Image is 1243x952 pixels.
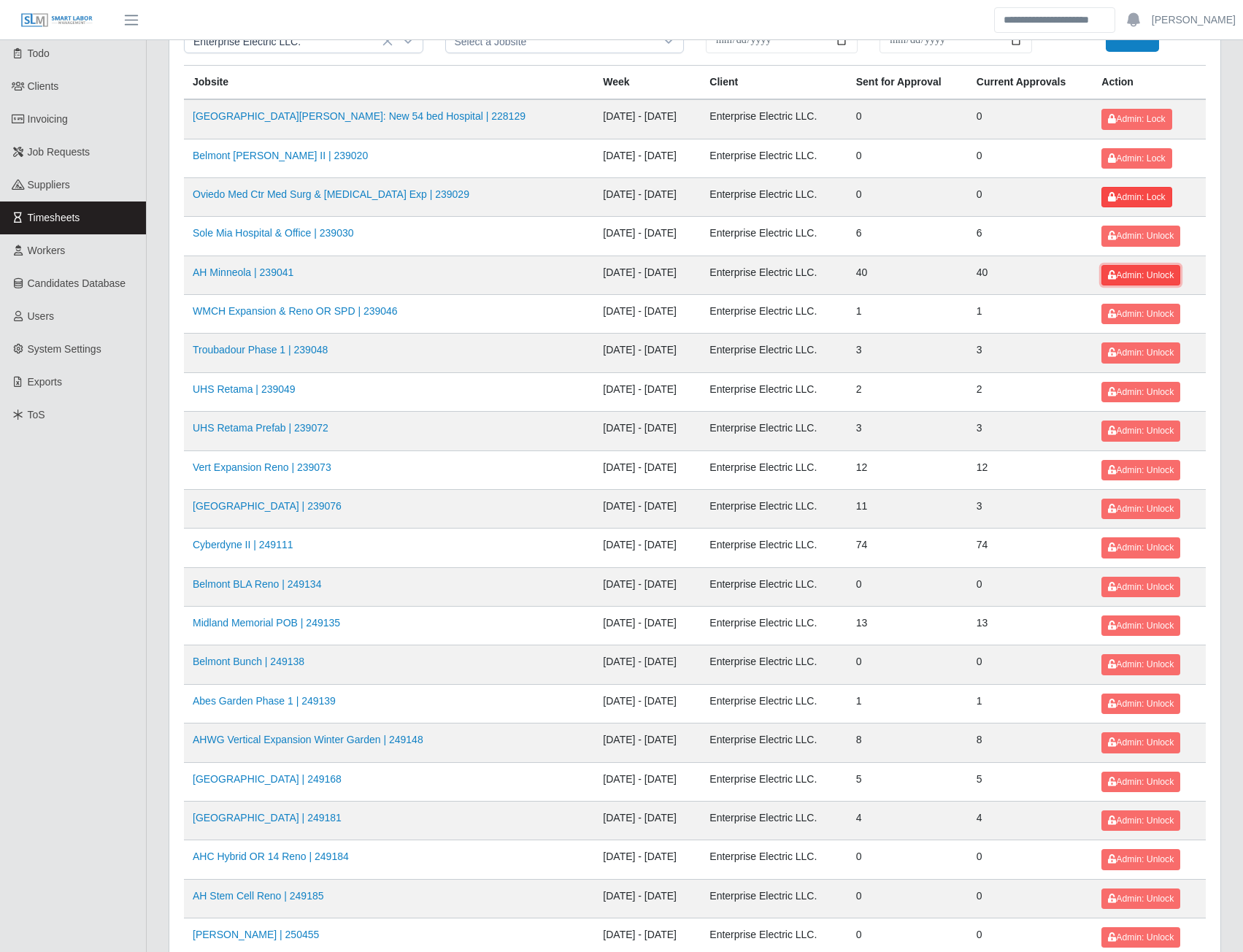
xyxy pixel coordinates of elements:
button: Admin: Unlock [1101,265,1180,285]
span: Admin: Unlock [1108,504,1174,514]
a: UHS Retama | 239049 [193,383,296,395]
th: Jobsite [184,66,594,100]
span: Job Requests [28,146,91,158]
td: 3 [968,489,1093,528]
th: Action [1093,66,1206,100]
td: 13 [968,607,1093,645]
button: Admin: Lock [1101,109,1171,129]
th: Sent for Approval [847,66,968,100]
td: 74 [968,529,1093,567]
a: Vert Expansion Reno | 239073 [193,461,331,473]
span: Admin: Unlock [1108,270,1174,280]
span: Invoicing [28,113,68,125]
td: [DATE] - [DATE] [594,723,701,762]
td: [DATE] - [DATE] [594,139,701,177]
span: Workers [28,245,66,256]
td: Enterprise Electric LLC. [701,801,847,840]
td: 6 [968,217,1093,256]
button: Admin: Unlock [1101,226,1180,246]
td: [DATE] - [DATE] [594,762,701,801]
td: [DATE] - [DATE] [594,529,701,567]
td: 0 [847,177,968,216]
a: Troubadour Phase 1 | 239048 [193,344,328,356]
td: 0 [847,840,968,879]
span: Admin: Unlock [1108,309,1174,319]
span: Admin: Unlock [1108,894,1174,904]
td: [DATE] - [DATE] [594,372,701,411]
span: Admin: Unlock [1108,387,1174,397]
input: Search [994,7,1115,33]
td: 2 [847,372,968,411]
td: 6 [847,217,968,256]
td: 11 [847,489,968,528]
td: 40 [968,256,1093,294]
td: [DATE] - [DATE] [594,450,701,489]
span: Admin: Unlock [1108,854,1174,864]
td: 0 [847,99,968,139]
span: Admin: Unlock [1108,699,1174,709]
td: 1 [847,684,968,723]
span: Admin: Lock [1108,192,1165,202]
button: Admin: Unlock [1101,772,1180,792]
span: Admin: Unlock [1108,542,1174,553]
button: Admin: Unlock [1101,694,1180,714]
td: [DATE] - [DATE] [594,879,701,918]
span: Select a Jobsite [446,28,655,53]
td: [DATE] - [DATE] [594,607,701,645]
a: Belmont [PERSON_NAME] II | 239020 [193,150,368,161]
a: WMCH Expansion & Reno OR SPD | 239046 [193,305,398,317]
td: Enterprise Electric LLC. [701,139,847,177]
a: AH Minneola | 239041 [193,266,293,278]
a: [GEOGRAPHIC_DATA] | 249181 [193,812,342,824]
span: Candidates Database [28,277,126,289]
td: 40 [847,256,968,294]
td: 0 [847,567,968,606]
td: [DATE] - [DATE] [594,684,701,723]
button: Admin: Unlock [1101,577,1180,597]
td: Enterprise Electric LLC. [701,99,847,139]
td: [DATE] - [DATE] [594,256,701,294]
td: Enterprise Electric LLC. [701,762,847,801]
td: [DATE] - [DATE] [594,177,701,216]
span: Admin: Unlock [1108,621,1174,631]
td: 13 [847,607,968,645]
td: Enterprise Electric LLC. [701,684,847,723]
span: Admin: Unlock [1108,659,1174,669]
td: 0 [968,879,1093,918]
a: Midland Memorial POB | 249135 [193,617,340,629]
a: [GEOGRAPHIC_DATA] | 239076 [193,500,342,512]
span: Admin: Unlock [1108,932,1174,943]
td: [DATE] - [DATE] [594,295,701,334]
td: Enterprise Electric LLC. [701,645,847,684]
span: Admin: Unlock [1108,737,1174,748]
td: [DATE] - [DATE] [594,567,701,606]
th: Current Approvals [968,66,1093,100]
td: 8 [847,723,968,762]
td: [DATE] - [DATE] [594,840,701,879]
td: 5 [847,762,968,801]
td: Enterprise Electric LLC. [701,412,847,450]
button: Admin: Unlock [1101,499,1180,519]
button: Admin: Unlock [1101,460,1180,480]
td: Enterprise Electric LLC. [701,372,847,411]
span: Todo [28,47,50,59]
span: Admin: Unlock [1108,582,1174,592]
td: [DATE] - [DATE] [594,801,701,840]
span: Enterprise Electric LLC. [185,28,393,53]
a: UHS Retama Prefab | 239072 [193,422,328,434]
td: Enterprise Electric LLC. [701,177,847,216]
a: AHWG Vertical Expansion Winter Garden | 249148 [193,734,423,745]
td: 3 [968,412,1093,450]
td: 0 [968,840,1093,879]
span: Admin: Unlock [1108,426,1174,436]
td: 5 [968,762,1093,801]
button: Admin: Lock [1101,187,1171,207]
td: 12 [847,450,968,489]
td: 3 [847,334,968,372]
td: 2 [968,372,1093,411]
td: Enterprise Electric LLC. [701,217,847,256]
td: Enterprise Electric LLC. [701,334,847,372]
td: 12 [968,450,1093,489]
td: [DATE] - [DATE] [594,412,701,450]
td: 1 [847,295,968,334]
